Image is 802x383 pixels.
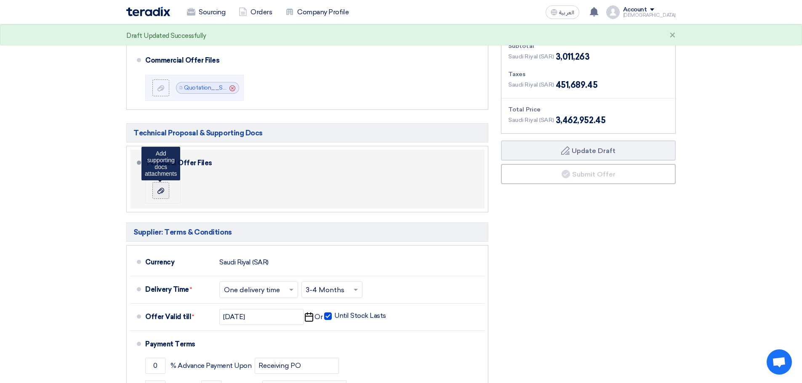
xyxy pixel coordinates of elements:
[171,362,251,370] span: % Advance Payment Upon
[556,79,597,91] span: 451,689.45
[623,6,647,13] div: Account
[559,10,574,16] span: العربية
[606,5,620,19] img: profile_test.png
[508,105,669,114] div: Total Price
[145,252,213,272] div: Currency
[508,52,554,61] span: Saudi Riyal (SAR)
[145,334,474,354] div: Payment Terms
[508,116,554,124] span: Saudi Riyal (SAR)
[279,3,355,21] a: Company Profile
[501,140,676,161] button: Update Draft
[546,5,579,19] button: العربية
[145,358,165,374] input: payment-term-1
[669,31,676,41] div: ×
[141,147,180,180] div: Add supporting docs attachments
[556,114,605,127] span: 3,462,952.45
[184,84,279,91] a: Quotation__S_1757597391926.pdf
[145,307,213,327] div: Offer Valid till
[232,3,279,21] a: Orders
[324,312,386,320] label: Until Stock Lasts
[219,309,304,325] input: yyyy-mm-dd
[145,50,474,71] div: Commercial Offer Files
[145,280,213,300] div: Delivery Time
[126,222,488,242] h5: Supplier: Terms & Conditions
[508,42,669,50] div: Subtotal
[126,31,206,41] div: Draft Updated Successfully
[501,164,676,184] button: Submit Offer
[180,3,232,21] a: Sourcing
[556,50,590,63] span: 3,011,263
[508,80,554,89] span: Saudi Riyal (SAR)
[126,7,170,16] img: Teradix logo
[145,153,474,173] div: Technical Offer Files
[126,123,488,143] h5: Technical Proposal & Supporting Docs
[255,358,339,374] input: payment-term-2
[767,349,792,375] div: Open chat
[314,313,322,321] span: Or
[623,13,676,18] div: [DEMOGRAPHIC_DATA]
[508,70,669,79] div: Taxes
[219,254,269,270] div: Saudi Riyal (SAR)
